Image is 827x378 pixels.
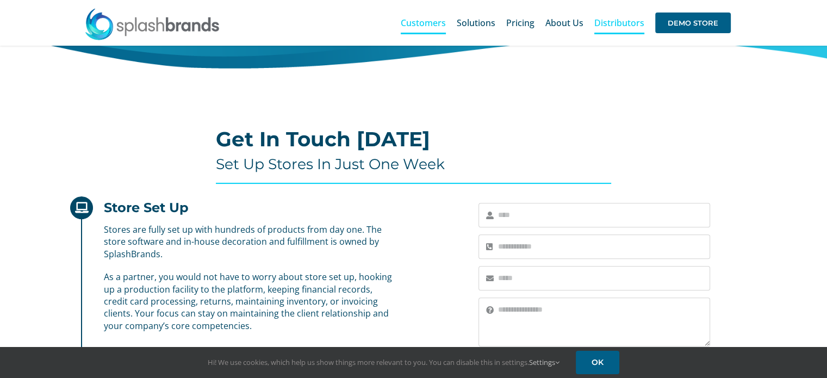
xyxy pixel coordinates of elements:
h4: Set Up Stores In Just One Week [216,156,612,173]
h2: Get In Touch [DATE] [216,128,612,150]
a: Customers [401,5,446,40]
p: As a partner, you would not have to worry about store set up, hooking up a production facility to... [104,271,395,332]
img: SplashBrands.com Logo [84,8,220,40]
span: Customers [401,18,446,27]
a: OK [576,351,619,374]
span: Pricing [506,18,534,27]
a: Pricing [506,5,534,40]
span: Solutions [457,18,495,27]
a: Distributors [594,5,644,40]
p: Stores are fully set up with hundreds of products from day one. The store software and in-house d... [104,224,395,260]
a: Settings [529,357,559,367]
span: Distributors [594,18,644,27]
span: About Us [545,18,583,27]
a: DEMO STORE [655,5,731,40]
nav: Main Menu Sticky [401,5,731,40]
span: Hi! We use cookies, which help us show things more relevant to you. You can disable this in setti... [208,357,559,367]
h2: Store Set Up [104,200,189,215]
span: DEMO STORE [655,13,731,33]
